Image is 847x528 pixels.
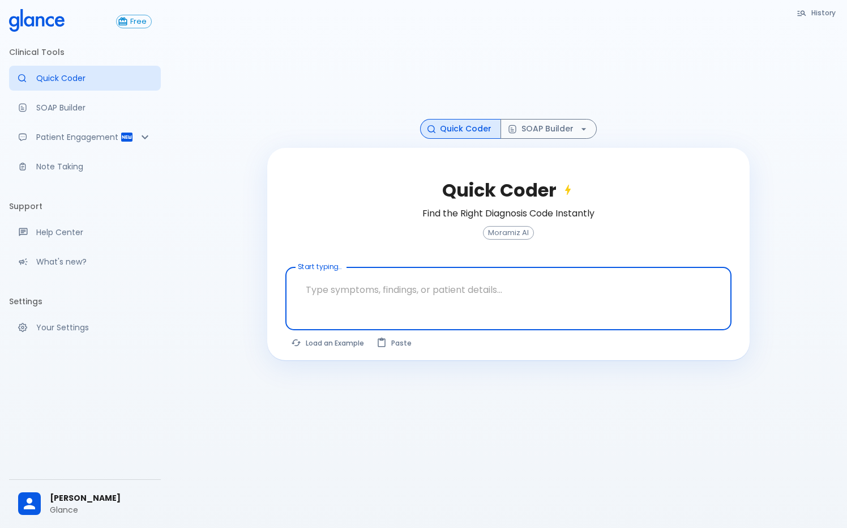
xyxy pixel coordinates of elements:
span: Moramiz AI [484,229,533,237]
a: Manage your settings [9,315,161,340]
h2: Quick Coder [442,180,575,201]
a: Get help from our support team [9,220,161,245]
li: Support [9,193,161,220]
button: History [791,5,842,21]
button: Quick Coder [420,119,501,139]
p: SOAP Builder [36,102,152,113]
li: Clinical Tools [9,39,161,66]
p: Patient Engagement [36,131,120,143]
li: Settings [9,288,161,315]
span: [PERSON_NAME] [50,492,152,504]
a: Moramiz: Find ICD10AM codes instantly [9,66,161,91]
p: Note Taking [36,161,152,172]
div: Recent updates and feature releases [9,249,161,274]
div: Patient Reports & Referrals [9,125,161,150]
p: Quick Coder [36,73,152,84]
button: Free [116,15,152,28]
div: [PERSON_NAME]Glance [9,484,161,523]
button: SOAP Builder [500,119,597,139]
span: Free [126,18,151,26]
p: Glance [50,504,152,516]
button: Load a random example [285,335,371,351]
button: Paste from clipboard [371,335,418,351]
a: Click to view or change your subscription [116,15,161,28]
a: Docugen: Compose a clinical documentation in seconds [9,95,161,120]
h6: Find the Right Diagnosis Code Instantly [422,206,594,222]
p: Help Center [36,227,152,238]
a: Advanced note-taking [9,154,161,179]
p: Your Settings [36,322,152,333]
p: What's new? [36,256,152,267]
